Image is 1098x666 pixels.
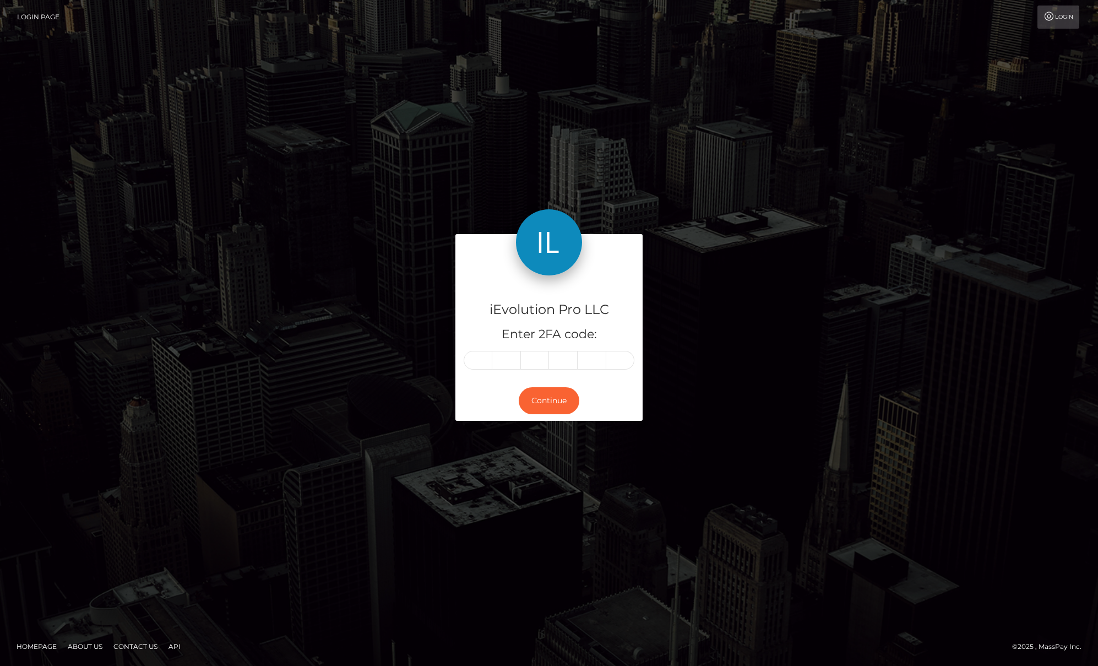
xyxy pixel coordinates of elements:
a: About Us [63,638,107,655]
a: Homepage [12,638,61,655]
div: © 2025 , MassPay Inc. [1012,641,1090,653]
h4: iEvolution Pro LLC [464,300,634,320]
a: Login Page [17,6,59,29]
a: Login [1037,6,1079,29]
button: Continue [519,387,579,414]
a: Contact Us [109,638,162,655]
img: iEvolution Pro LLC [516,209,582,275]
h5: Enter 2FA code: [464,326,634,343]
a: API [164,638,185,655]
